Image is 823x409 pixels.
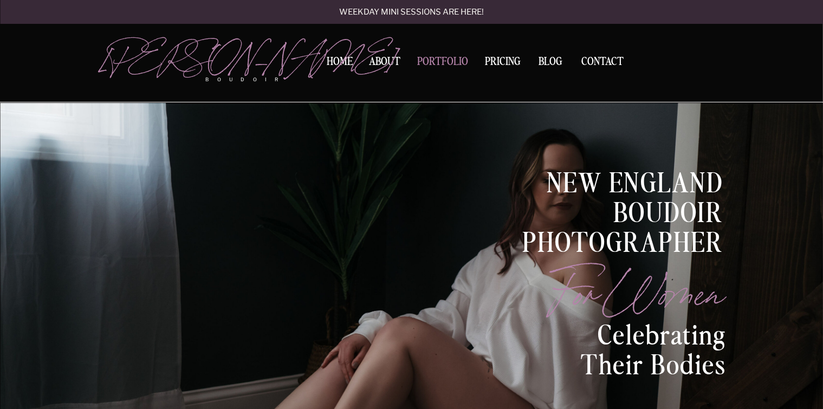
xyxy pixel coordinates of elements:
a: Portfolio [414,56,472,71]
p: boudoir [206,76,296,83]
a: Weekday mini sessions are here! [310,8,513,17]
p: for women [488,256,723,318]
h1: New England BOUDOIR Photographer [468,170,723,229]
a: Contact [578,56,628,68]
a: BLOG [534,56,568,66]
a: Pricing [482,56,524,71]
a: [PERSON_NAME] [101,38,296,71]
p: celebrating their bodies [544,322,727,385]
